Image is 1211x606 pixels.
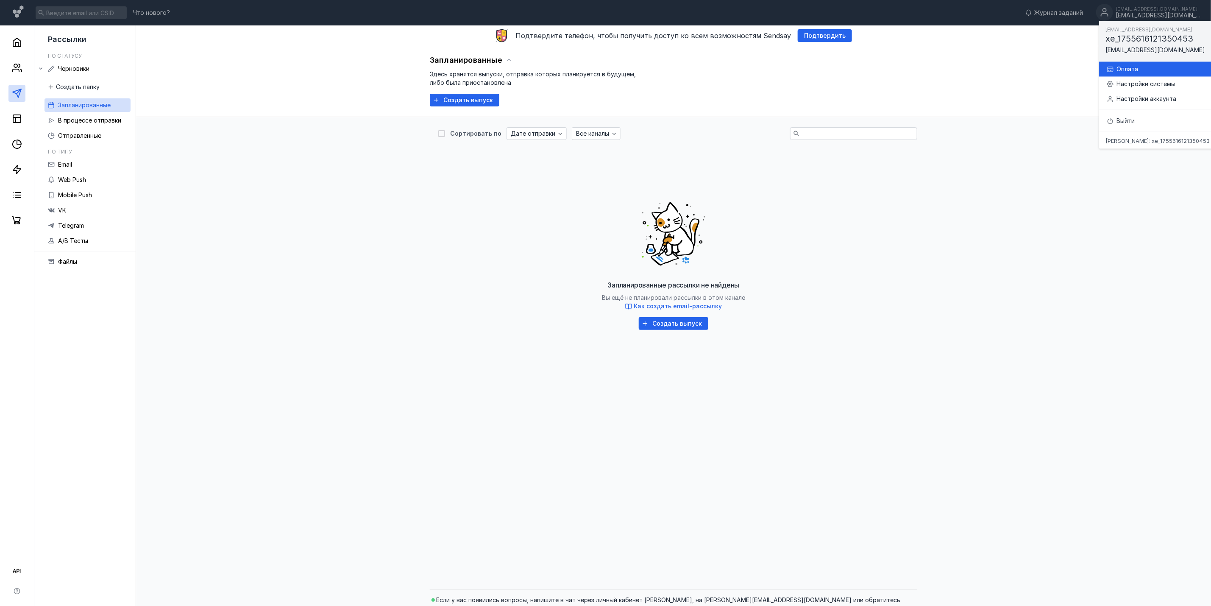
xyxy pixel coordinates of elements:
[58,207,66,214] span: VK
[1106,34,1194,44] span: xe_1755616121350453
[45,62,131,75] a: Черновики
[804,32,846,39] span: Подтвердить
[1034,8,1083,17] span: Журнал заданий
[58,176,86,183] span: Web Push
[515,31,791,40] span: Подтвердите телефон, чтобы получить доступ ко всем возможностям Sendsay
[45,204,131,217] a: VK
[45,255,131,268] a: Файлы
[48,148,72,155] h5: По типу
[1116,6,1200,11] div: [EMAIL_ADDRESS][DOMAIN_NAME]
[58,101,111,109] span: Запланированные
[58,132,101,139] span: Отправленные
[798,29,852,42] button: Подтвердить
[576,130,609,137] span: Все каналы
[634,302,722,310] span: Как создать email-рассылку
[58,258,77,265] span: Файлы
[430,94,499,106] button: Создать выпуск
[58,161,72,168] span: Email
[45,129,131,142] a: Отправленные
[58,65,89,72] span: Черновики
[48,53,82,59] h5: По статусу
[58,237,88,244] span: A/B Тесты
[58,222,84,229] span: Telegram
[45,219,131,232] a: Telegram
[45,98,131,112] a: Запланированные
[45,158,131,171] a: Email
[625,302,722,310] button: Как создать email-рассылку
[48,35,86,44] span: Рассылки
[652,320,702,327] span: Создать выпуск
[58,191,92,198] span: Mobile Push
[602,294,745,310] span: Вы ещё не планировали рассылки в этом канале
[1106,27,1192,33] span: [EMAIL_ADDRESS][DOMAIN_NAME]
[133,10,170,16] span: Что нового?
[430,70,636,86] span: Здесь хранятся выпуски, отправка которых планируется в будущем, либо была приостановлена
[639,317,708,330] button: Создать выпуск
[45,81,104,93] button: Создать папку
[36,6,127,19] input: Введите email или CSID
[443,97,493,104] span: Создать выпуск
[1021,8,1087,17] a: Журнал заданий
[572,127,621,140] button: Все каналы
[1106,47,1205,54] span: [EMAIL_ADDRESS][DOMAIN_NAME]
[450,131,501,137] div: Сортировать по
[45,114,131,127] a: В процессе отправки
[45,188,131,202] a: Mobile Push
[511,130,555,137] span: Дате отправки
[607,281,739,289] span: Запланированные рассылки не найдены
[45,234,131,248] a: A/B Тесты
[58,117,121,124] span: В процессе отправки
[430,56,502,64] span: Запланированные
[1116,12,1200,19] div: [EMAIL_ADDRESS][DOMAIN_NAME]
[56,84,100,91] span: Создать папку
[507,127,567,140] button: Дате отправки
[45,173,131,187] a: Web Push
[1106,138,1210,144] span: [PERSON_NAME]: xe_1755616121350453
[129,10,174,16] a: Что нового?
